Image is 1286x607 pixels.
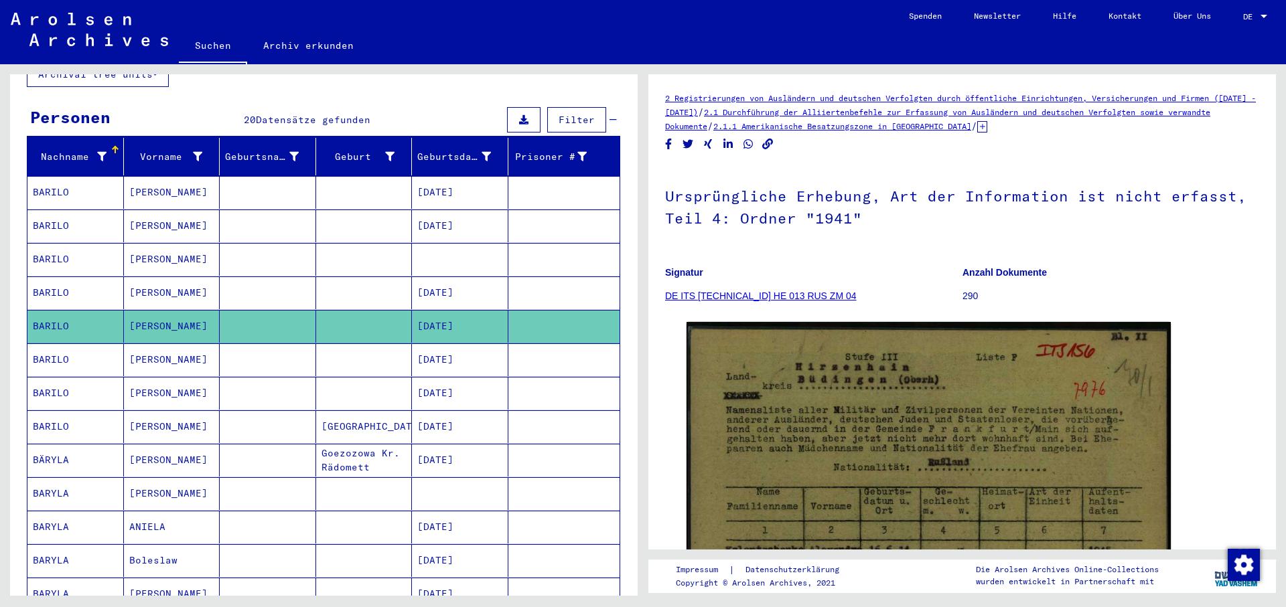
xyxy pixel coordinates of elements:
img: yv_logo.png [1212,559,1262,592]
mat-cell: BARILO [27,276,124,309]
div: Prisoner # [514,146,604,167]
button: Archival tree units [27,62,169,87]
p: Copyright © Arolsen Archives, 2021 [676,577,855,589]
mat-cell: BÄRYLA [27,444,124,476]
a: DE ITS [TECHNICAL_ID] HE 013 RUS ZM 04 [665,290,857,301]
span: / [971,120,977,132]
mat-cell: [PERSON_NAME] [124,444,220,476]
b: Anzahl Dokumente [962,267,1047,278]
mat-cell: BARILO [27,176,124,209]
mat-cell: BARILO [27,209,124,242]
button: Copy link [761,136,775,153]
mat-cell: BARYLA [27,511,124,543]
b: Signatur [665,267,703,278]
mat-cell: [DATE] [412,176,508,209]
mat-cell: [PERSON_NAME] [124,209,220,242]
p: wurden entwickelt in Partnerschaft mit [976,576,1159,588]
span: DE [1243,12,1258,21]
a: Archiv erkunden [247,29,370,62]
img: Zustimmung ändern [1228,549,1260,581]
mat-cell: BARILO [27,310,124,343]
mat-cell: [PERSON_NAME] [124,243,220,276]
a: 2.1 Durchführung der Alliiertenbefehle zur Erfassung von Ausländern und deutschen Verfolgten sowi... [665,107,1210,131]
mat-header-cell: Geburt‏ [316,138,413,175]
button: Filter [547,107,606,133]
div: Vorname [129,150,203,164]
mat-cell: [PERSON_NAME] [124,477,220,510]
mat-cell: BARYLA [27,477,124,510]
mat-cell: BARILO [27,343,124,376]
a: Suchen [179,29,247,64]
mat-cell: [DATE] [412,444,508,476]
mat-cell: BARYLA [27,544,124,577]
span: 20 [244,114,256,126]
mat-cell: [GEOGRAPHIC_DATA] [316,410,413,443]
button: Share on Facebook [662,136,676,153]
button: Share on Xing [701,136,715,153]
div: | [676,563,855,577]
span: Datensätze gefunden [256,114,370,126]
div: Geburt‏ [321,150,395,164]
div: Geburtsname [225,150,299,164]
mat-cell: [PERSON_NAME] [124,310,220,343]
span: / [707,120,713,132]
mat-cell: [DATE] [412,310,508,343]
mat-cell: [DATE] [412,544,508,577]
span: / [698,106,704,118]
mat-header-cell: Geburtsname [220,138,316,175]
mat-cell: Goezozowa Kr. Rädomett [316,444,413,476]
h1: Ursprüngliche Erhebung, Art der Information ist nicht erfasst, Teil 4: Ordner "1941" [665,165,1259,246]
img: Arolsen_neg.svg [11,13,168,46]
mat-cell: [PERSON_NAME] [124,276,220,309]
div: Geburtsdatum [417,146,508,167]
mat-header-cell: Vorname [124,138,220,175]
button: Share on LinkedIn [721,136,735,153]
div: Personen [30,105,111,129]
a: Datenschutzerklärung [735,563,855,577]
button: Share on WhatsApp [741,136,756,153]
p: 290 [962,289,1259,303]
div: Geburtsname [225,146,315,167]
mat-cell: [DATE] [412,343,508,376]
mat-cell: Boleslaw [124,544,220,577]
mat-cell: [DATE] [412,410,508,443]
a: Impressum [676,563,729,577]
button: Share on Twitter [681,136,695,153]
mat-cell: [DATE] [412,209,508,242]
div: Geburt‏ [321,146,412,167]
span: Filter [559,114,595,126]
mat-header-cell: Nachname [27,138,124,175]
mat-cell: [PERSON_NAME] [124,377,220,410]
mat-header-cell: Prisoner # [508,138,620,175]
mat-header-cell: Geburtsdatum [412,138,508,175]
mat-cell: [DATE] [412,511,508,543]
div: Geburtsdatum [417,150,491,164]
div: Nachname [33,150,106,164]
mat-cell: ANIELA [124,511,220,543]
mat-cell: [PERSON_NAME] [124,410,220,443]
mat-cell: [PERSON_NAME] [124,343,220,376]
div: Vorname [129,146,220,167]
mat-cell: BARILO [27,377,124,410]
div: Nachname [33,146,123,167]
mat-cell: BARILO [27,410,124,443]
div: Prisoner # [514,150,587,164]
mat-cell: [DATE] [412,276,508,309]
a: 2 Registrierungen von Ausländern und deutschen Verfolgten durch öffentliche Einrichtungen, Versic... [665,93,1256,117]
mat-cell: [DATE] [412,377,508,410]
mat-cell: BARILO [27,243,124,276]
p: Die Arolsen Archives Online-Collections [976,563,1159,576]
a: 2.1.1 Amerikanische Besatzungszone in [GEOGRAPHIC_DATA] [713,121,971,131]
mat-cell: [PERSON_NAME] [124,176,220,209]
